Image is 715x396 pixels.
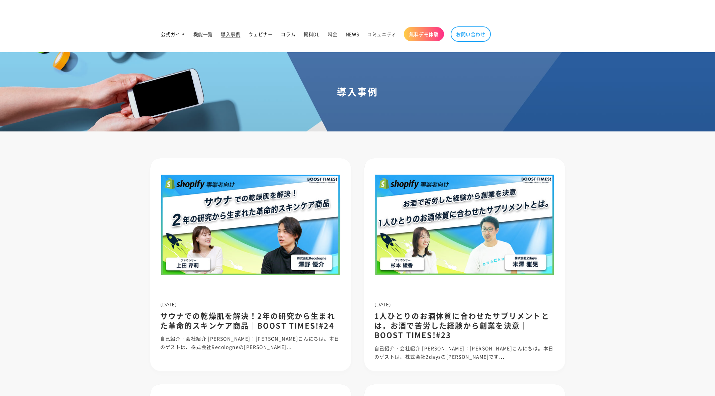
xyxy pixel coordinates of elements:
[364,158,565,371] a: 1人ひとりのお酒体質に合わせたサプリメントとは。お酒で苦労した経験から創業を決意｜BOOST TIMES!#23 [DATE]1人ひとりのお酒体質に合わせたサプリメントとは。お酒で苦労した経験か...
[244,27,277,41] a: ウェビナー
[157,27,189,41] a: 公式ガイド
[299,27,324,41] a: 資料DL
[160,311,341,330] h2: サウナでの乾燥肌を解決！2年の研究から生まれた革命的スキンケア商品｜BOOST TIMES!#24
[8,86,707,98] h1: 導入事例
[150,158,351,292] img: サウナでの乾燥肌を解決！2年の研究から生まれた革命的スキンケア商品｜BOOST TIMES!#24
[277,27,299,41] a: コラム
[281,31,295,37] span: コラム
[150,158,351,371] a: サウナでの乾燥肌を解決！2年の研究から生まれた革命的スキンケア商品｜BOOST TIMES!#24 [DATE]サウナでの乾燥肌を解決！2年の研究から生まれた革命的スキンケア商品｜BOOST T...
[248,31,273,37] span: ウェビナー
[160,301,177,308] span: [DATE]
[217,27,244,41] a: 導入事例
[363,27,400,41] a: コミュニティ
[303,31,320,37] span: 資料DL
[374,301,391,308] span: [DATE]
[328,31,338,37] span: 料金
[374,344,555,361] p: 自己紹介・会社紹介 [PERSON_NAME]：[PERSON_NAME]こんにちは。本日のゲストは、株式会社2daysの[PERSON_NAME]です...
[364,158,565,292] img: 1人ひとりのお酒体質に合わせたサプリメントとは。お酒で苦労した経験から創業を決意｜BOOST TIMES!#23
[342,27,363,41] a: NEWS
[189,27,217,41] a: 機能一覧
[404,27,444,41] a: 無料デモ体験
[193,31,213,37] span: 機能一覧
[221,31,240,37] span: 導入事例
[346,31,359,37] span: NEWS
[160,334,341,351] p: 自己紹介・会社紹介 [PERSON_NAME]：[PERSON_NAME]こんにちは。本日のゲストは、株式会社Recologneの[PERSON_NAME]...
[367,31,396,37] span: コミュニティ
[456,31,485,37] span: お問い合わせ
[324,27,342,41] a: 料金
[451,26,491,42] a: お問い合わせ
[374,311,555,339] h2: 1人ひとりのお酒体質に合わせたサプリメントとは。お酒で苦労した経験から創業を決意｜BOOST TIMES!#23
[161,31,185,37] span: 公式ガイド
[409,31,439,37] span: 無料デモ体験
